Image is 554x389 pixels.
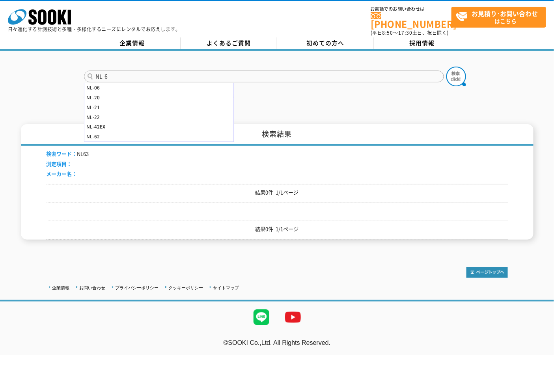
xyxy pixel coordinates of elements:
img: LINE [246,302,277,333]
span: 17:30 [398,29,412,36]
div: NL-42EX [84,122,233,132]
div: NL-06 [84,83,233,93]
p: 結果0件 1/1ページ [47,225,508,233]
span: (平日 ～ 土日、祝日除く) [371,29,449,36]
a: クッキーポリシー [169,285,203,290]
h1: 検索結果 [21,124,533,146]
p: 日々進化する計測技術と多種・多様化するニーズにレンタルでお応えします。 [8,27,181,32]
span: 8:50 [382,29,394,36]
a: 企業情報 [52,285,70,290]
img: btn_search.png [446,67,466,86]
span: メーカー名： [47,170,77,177]
li: NL63 [47,150,89,158]
span: はこちら [456,7,546,27]
div: NL-22 [84,112,233,122]
div: NL-21 [84,102,233,112]
input: 商品名、型式、NETIS番号を入力してください [84,71,444,82]
a: サイトマップ [213,285,239,290]
a: お問い合わせ [80,285,106,290]
a: 企業情報 [84,37,181,49]
a: [PHONE_NUMBER] [371,12,451,28]
img: トップページへ [466,267,508,278]
a: プライバシーポリシー [116,285,159,290]
span: お電話でのお問い合わせは [371,7,451,11]
div: NL-62 [84,132,233,141]
a: よくあるご質問 [181,37,277,49]
a: 初めての方へ [277,37,374,49]
a: テストMail [524,347,554,354]
div: NL-20 [84,93,233,102]
p: 結果0件 1/1ページ [47,188,508,197]
span: 検索ワード： [47,150,77,157]
a: 採用情報 [374,37,470,49]
strong: お見積り･お問い合わせ [472,9,538,18]
span: 初めての方へ [306,39,344,47]
a: お見積り･お問い合わせはこちら [451,7,546,28]
img: YouTube [277,302,309,333]
span: 測定項目： [47,160,72,168]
